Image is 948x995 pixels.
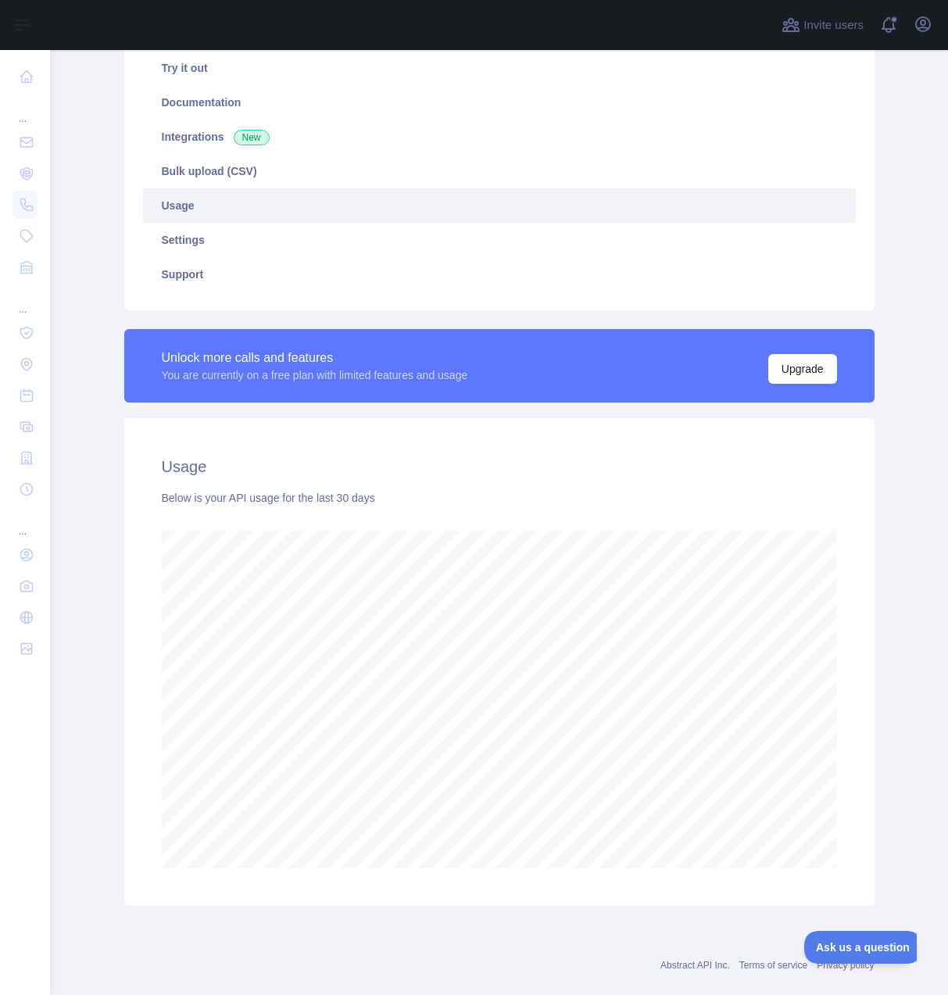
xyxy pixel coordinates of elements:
a: Integrations New [143,120,856,154]
div: ... [13,285,38,316]
a: Documentation [143,85,856,120]
a: Usage [143,188,856,223]
button: Upgrade [768,354,837,384]
div: Below is your API usage for the last 30 days [162,490,837,506]
div: ... [13,506,38,538]
a: Try it out [143,51,856,85]
a: Abstract API Inc. [660,960,730,971]
h2: Usage [162,456,837,478]
a: Settings [143,223,856,257]
iframe: Toggle Customer Support [804,931,917,964]
span: Invite users [803,16,864,34]
a: Privacy policy [817,960,874,971]
a: Bulk upload (CSV) [143,154,856,188]
span: New [234,130,270,145]
button: Invite users [778,13,867,38]
a: Support [143,257,856,292]
a: Terms of service [739,960,807,971]
div: You are currently on a free plan with limited features and usage [162,367,468,383]
div: ... [13,94,38,125]
div: Unlock more calls and features [162,349,468,367]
